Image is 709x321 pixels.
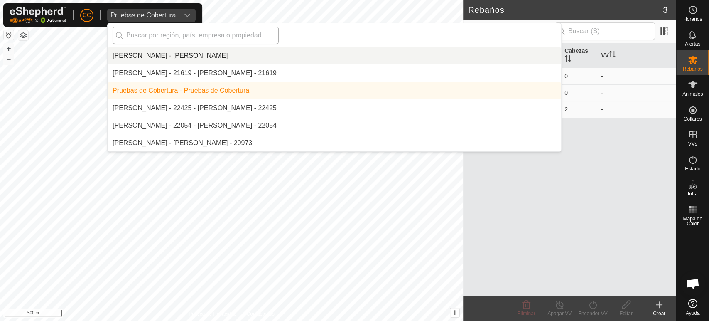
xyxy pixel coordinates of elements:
[676,296,709,319] a: Ayuda
[686,311,700,316] span: Ayuda
[107,9,179,22] span: Pruebas de Cobertura
[108,47,561,64] li: Pilar Villegas Susaeta
[598,68,676,84] td: -
[682,67,702,72] span: Rebaños
[113,138,252,148] div: [PERSON_NAME] - [PERSON_NAME] - 20973
[189,310,236,318] a: Política de Privacidad
[113,68,277,78] div: [PERSON_NAME] - 21619 - [PERSON_NAME] - 21619
[83,11,91,20] span: CC
[680,271,705,296] div: Chat abierto
[564,89,568,96] span: 0
[554,22,655,40] input: Buscar (S)
[454,309,456,316] span: i
[113,86,249,96] div: Pruebas de Cobertura - Pruebas de Cobertura
[643,310,676,317] div: Crear
[598,84,676,101] td: -
[108,82,561,99] li: Pruebas de Cobertura
[113,51,228,61] div: [PERSON_NAME] - [PERSON_NAME]
[678,216,707,226] span: Mapa de Calor
[108,100,561,116] li: Rafael Manuel Fernandez Bujero - 22425
[564,106,568,113] span: 2
[683,17,702,22] span: Horarios
[685,42,700,47] span: Alertas
[564,57,571,63] p-sorticon: Activar para ordenar
[113,103,277,113] div: [PERSON_NAME] - 22425 - [PERSON_NAME] - 22425
[682,91,703,96] span: Animales
[113,121,277,131] div: [PERSON_NAME] - 22054 - [PERSON_NAME] - 22054
[609,310,643,317] div: Editar
[687,191,697,196] span: Infra
[609,52,616,59] p-sorticon: Activar para ordenar
[685,166,700,171] span: Estado
[10,7,66,24] img: Logo Gallagher
[108,65,561,81] li: Placidia Perez Romero - 21619
[108,117,561,134] li: Rafael Munoz Velazquez - 22054
[576,310,609,317] div: Encender VV
[564,73,568,79] span: 0
[108,135,561,151] li: Rafael Ovispo Rodriguez - 20973
[561,43,598,68] th: Cabezas
[543,310,576,317] div: Apagar VV
[683,116,702,121] span: Collares
[4,44,14,54] button: +
[179,9,196,22] div: dropdown trigger
[4,54,14,64] button: –
[450,308,459,317] button: i
[18,30,28,40] button: Capas del Mapa
[598,101,676,118] td: -
[4,30,14,40] button: Restablecer Mapa
[110,12,176,19] div: Pruebas de Cobertura
[663,4,667,16] span: 3
[517,311,535,316] span: Eliminar
[113,27,279,44] input: Buscar por región, país, empresa o propiedad
[688,141,697,146] span: VVs
[246,310,274,318] a: Contáctenos
[598,43,676,68] th: VV
[468,5,663,15] h2: Rebaños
